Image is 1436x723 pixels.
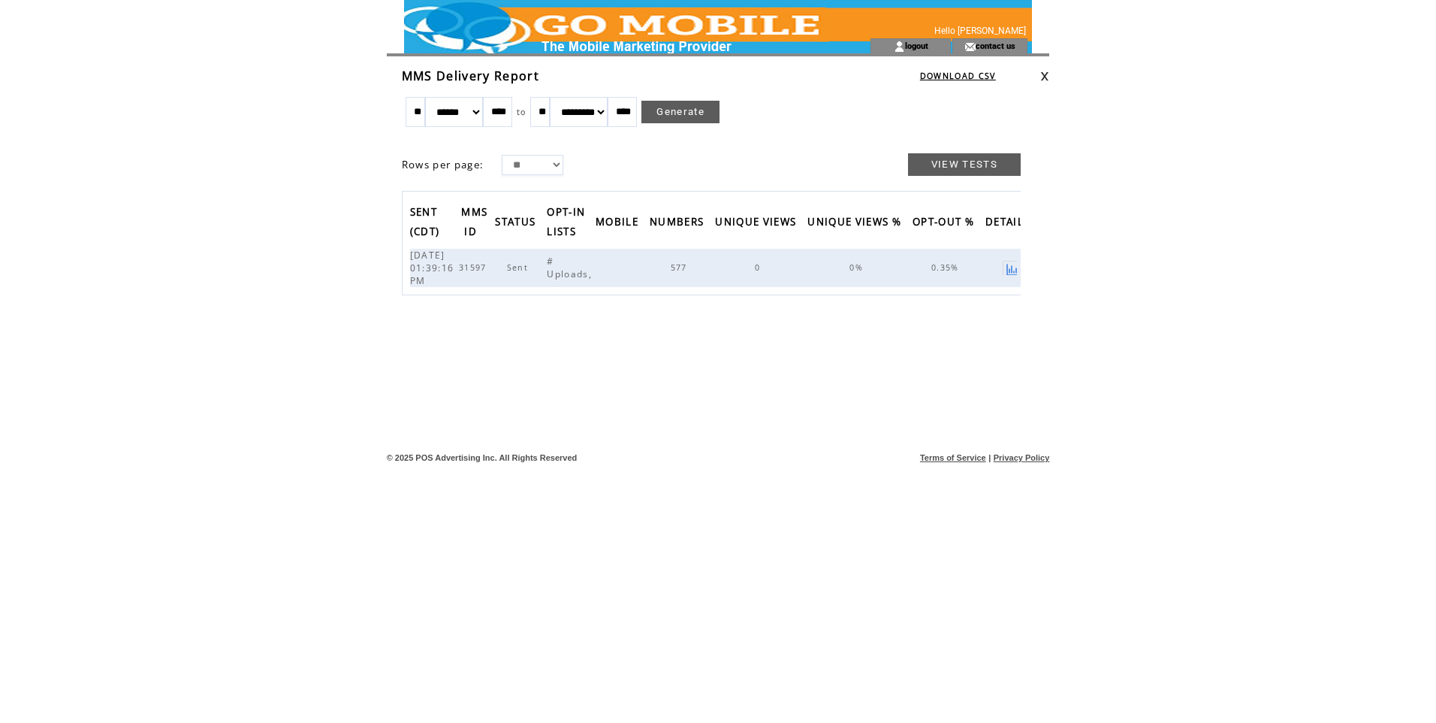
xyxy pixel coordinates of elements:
a: NUMBERS [650,211,711,236]
span: MMS ID [461,201,487,246]
span: STATUS [495,211,539,236]
span: NUMBERS [650,211,707,236]
a: UNIQUE VIEWS % [807,211,909,236]
span: to [517,107,526,117]
a: contact us [976,41,1015,50]
a: VIEW TESTS [908,153,1021,176]
span: SENT (CDT) [410,201,444,246]
a: Privacy Policy [994,453,1050,462]
a: OPT-IN LISTS [547,201,585,245]
a: OPT-OUT % [913,211,982,236]
span: 577 [671,262,691,273]
span: 0 [755,262,764,273]
img: contact_us_icon.gif [964,41,976,53]
span: # Uploads, [547,255,596,280]
a: Terms of Service [920,453,986,462]
span: MOBILE [596,211,642,236]
span: 31597 [459,262,490,273]
span: DETAILS [985,211,1033,236]
a: DOWNLOAD CSV [920,71,996,81]
span: OPT-OUT % [913,211,978,236]
a: MMS ID [461,201,487,245]
span: [DATE] 01:39:16 PM [410,249,454,287]
span: 0.35% [931,262,963,273]
span: Sent [507,262,532,273]
span: Hello [PERSON_NAME] [934,26,1026,36]
span: UNIQUE VIEWS [715,211,800,236]
a: Generate [641,101,720,123]
span: MMS Delivery Report [402,68,539,84]
span: | [988,453,991,462]
span: UNIQUE VIEWS % [807,211,905,236]
span: OPT-IN LISTS [547,201,585,246]
span: © 2025 POS Advertising Inc. All Rights Reserved [387,453,578,462]
span: Rows per page: [402,158,484,171]
a: UNIQUE VIEWS [715,211,804,236]
a: STATUS [495,211,543,236]
img: account_icon.gif [894,41,905,53]
a: MOBILE [596,211,646,236]
span: 0% [849,262,867,273]
a: SENT (CDT) [410,201,448,245]
a: logout [905,41,928,50]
